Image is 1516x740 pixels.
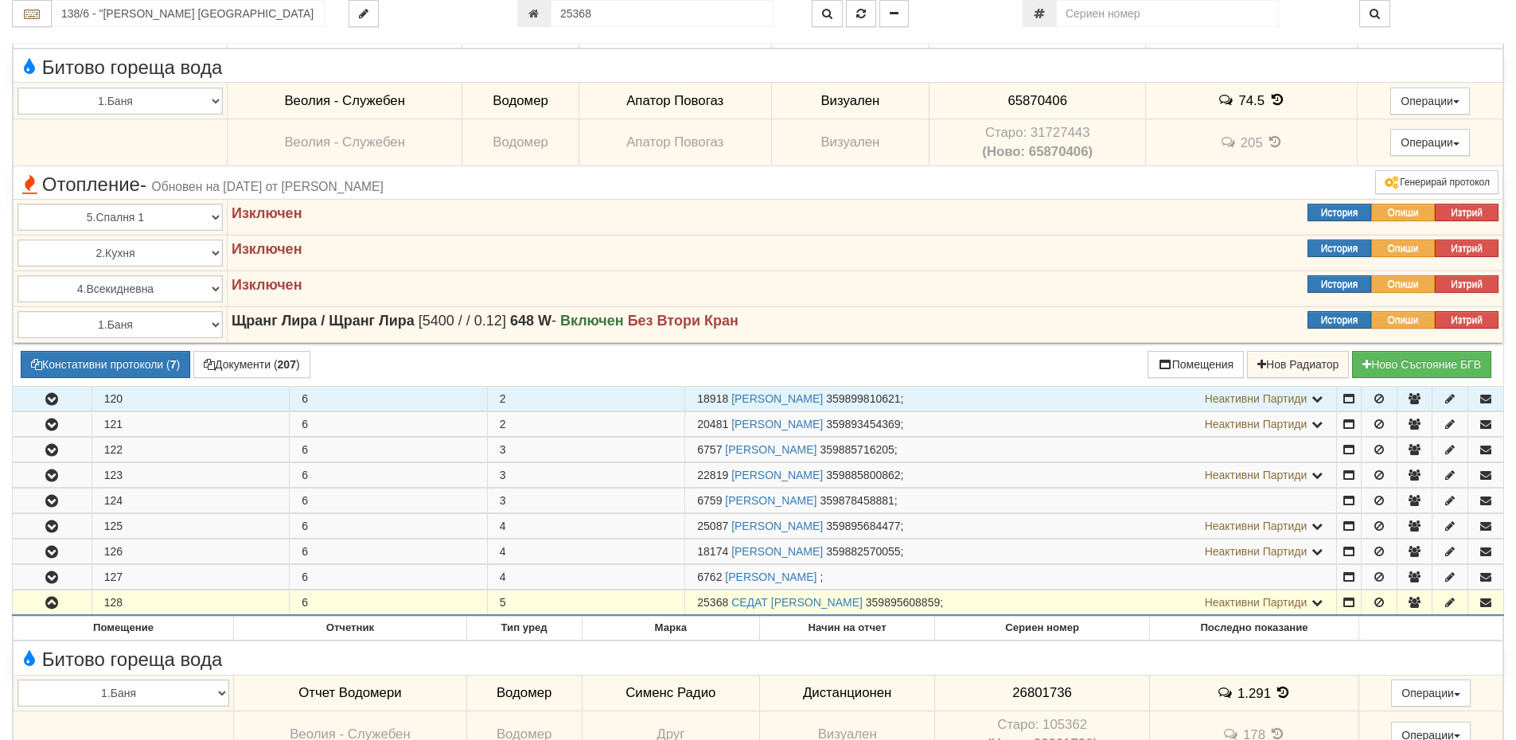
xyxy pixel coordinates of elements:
[1308,275,1371,293] button: История
[1371,240,1435,257] button: Опиши
[500,418,506,430] span: 2
[290,590,488,616] td: 6
[92,438,290,462] td: 122
[1205,596,1308,609] span: Неактивни Партиди
[170,358,177,371] b: 7
[771,83,929,119] td: Визуален
[1435,275,1498,293] button: Изтрий
[290,489,488,513] td: 6
[92,539,290,564] td: 126
[510,313,551,329] strong: 648 W
[500,494,506,507] span: 3
[1205,545,1308,558] span: Неактивни Партиди
[1205,418,1308,430] span: Неактивни Партиди
[232,277,302,293] strong: Изключен
[1205,469,1308,481] span: Неактивни Партиди
[579,119,771,166] td: Апатор Повогаз
[760,675,935,711] td: Дистанционен
[298,685,401,700] span: Отчет Водомери
[1269,92,1286,107] span: История на показанията
[731,392,823,405] a: [PERSON_NAME]
[697,392,728,405] span: Партида №
[92,489,290,513] td: 124
[290,539,488,564] td: 6
[820,443,894,456] span: 359885716205
[731,469,823,481] a: [PERSON_NAME]
[290,463,488,488] td: 6
[140,173,146,195] span: -
[290,412,488,437] td: 6
[929,119,1146,166] td: Устройство със сериен номер 31727443 беше подменено от устройство със сериен номер 65870406
[152,180,384,193] span: Обновен на [DATE] от [PERSON_NAME]
[462,83,579,119] td: Водомер
[697,545,728,558] span: Партида №
[500,520,506,532] span: 4
[1220,134,1241,150] span: История на забележките
[14,617,234,641] th: Помещение
[697,596,728,609] span: Партида №
[826,392,900,405] span: 359899810621
[731,596,863,609] a: СЕДАТ [PERSON_NAME]
[21,351,190,378] button: Констативни протоколи (7)
[1007,93,1067,108] span: 65870406
[1012,685,1072,700] span: 26801736
[685,387,1337,411] td: ;
[284,134,405,150] span: Веолия - Служебен
[1390,88,1470,115] button: Операции
[290,514,488,539] td: 6
[92,514,290,539] td: 125
[771,119,929,166] td: Визуален
[697,418,728,430] span: Партида №
[697,443,722,456] span: Партида №
[500,469,506,481] span: 3
[935,617,1150,641] th: Сериен номер
[1308,240,1371,257] button: История
[697,469,728,481] span: Партида №
[1266,134,1284,150] span: История на показанията
[1375,170,1498,194] button: Генерирай протокол
[500,392,506,405] span: 2
[1247,351,1349,378] button: Нов Радиатор
[92,387,290,411] td: 120
[278,358,296,371] b: 207
[560,313,624,329] strong: Включен
[826,545,900,558] span: 359882570055
[510,313,556,329] span: -
[193,351,310,378] button: Документи (207)
[92,565,290,590] td: 127
[685,412,1337,437] td: ;
[18,174,384,195] span: Отопление
[500,545,506,558] span: 4
[462,119,579,166] td: Водомер
[760,617,935,641] th: Начин на отчет
[1308,311,1371,329] button: История
[582,617,759,641] th: Марка
[232,241,302,257] strong: Изключен
[92,590,290,616] td: 128
[725,571,816,583] a: [PERSON_NAME]
[725,494,816,507] a: [PERSON_NAME]
[731,520,823,532] a: [PERSON_NAME]
[1435,204,1498,221] button: Изтрий
[1205,520,1308,532] span: Неактивни Партиди
[697,520,728,532] span: Партида №
[731,545,823,558] a: [PERSON_NAME]
[685,514,1337,539] td: ;
[1435,240,1498,257] button: Изтрий
[826,418,900,430] span: 359893454369
[466,617,582,641] th: Тип уред
[685,590,1337,616] td: ;
[582,675,759,711] td: Сименс Радио
[685,565,1337,590] td: ;
[1371,275,1435,293] button: Опиши
[18,57,222,78] span: Битово гореща вода
[820,494,894,507] span: 359878458881
[731,418,823,430] a: [PERSON_NAME]
[1308,204,1371,221] button: История
[1352,351,1491,378] button: Новo Състояние БГВ
[1149,617,1358,641] th: Последно показание
[1371,204,1435,221] button: Опиши
[290,387,488,411] td: 6
[685,438,1337,462] td: ;
[1435,311,1498,329] button: Изтрий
